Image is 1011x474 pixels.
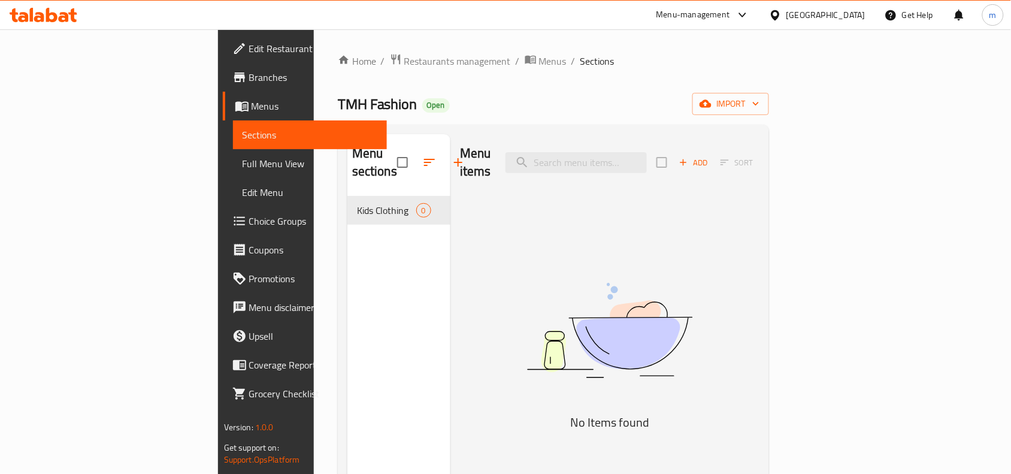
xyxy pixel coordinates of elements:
[505,152,647,173] input: search
[460,144,491,180] h2: Menu items
[249,243,377,257] span: Coupons
[417,205,431,216] span: 0
[390,150,415,175] span: Select all sections
[249,329,377,343] span: Upsell
[233,120,387,149] a: Sections
[223,236,387,264] a: Coupons
[224,440,279,455] span: Get support on:
[249,271,377,286] span: Promotions
[460,251,759,410] img: dish.svg
[223,379,387,408] a: Grocery Checklist
[224,452,300,467] a: Support.OpsPlatform
[249,387,377,401] span: Grocery Checklist
[223,322,387,351] a: Upsell
[357,203,416,218] span: Kids Clothing
[338,90,417,117] span: TMH Fashion
[249,41,377,56] span: Edit Restaurant
[404,54,511,68] span: Restaurants management
[233,149,387,178] a: Full Menu View
[249,214,377,228] span: Choice Groups
[252,99,377,113] span: Menus
[989,8,997,22] span: m
[243,156,377,171] span: Full Menu View
[243,185,377,200] span: Edit Menu
[415,148,444,177] span: Sort sections
[223,351,387,379] a: Coverage Report
[444,148,473,177] button: Add section
[580,54,615,68] span: Sections
[223,34,387,63] a: Edit Restaurant
[702,96,759,111] span: import
[223,207,387,236] a: Choice Groups
[422,98,450,113] div: Open
[223,264,387,293] a: Promotions
[347,191,450,230] nav: Menu sections
[422,100,450,110] span: Open
[516,54,520,68] li: /
[674,153,713,172] button: Add
[249,300,377,315] span: Menu disclaimer
[786,8,865,22] div: [GEOGRAPHIC_DATA]
[233,178,387,207] a: Edit Menu
[224,419,253,435] span: Version:
[249,358,377,372] span: Coverage Report
[460,413,759,432] h5: No Items found
[656,8,730,22] div: Menu-management
[390,53,511,69] a: Restaurants management
[674,153,713,172] span: Add item
[338,53,770,69] nav: breadcrumb
[416,203,431,218] div: items
[249,70,377,84] span: Branches
[571,54,576,68] li: /
[223,63,387,92] a: Branches
[692,93,769,115] button: import
[347,196,450,225] div: Kids Clothing0
[223,293,387,322] a: Menu disclaimer
[539,54,567,68] span: Menus
[677,156,710,170] span: Add
[255,419,274,435] span: 1.0.0
[223,92,387,120] a: Menus
[525,53,567,69] a: Menus
[713,153,761,172] span: Select section first
[243,128,377,142] span: Sections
